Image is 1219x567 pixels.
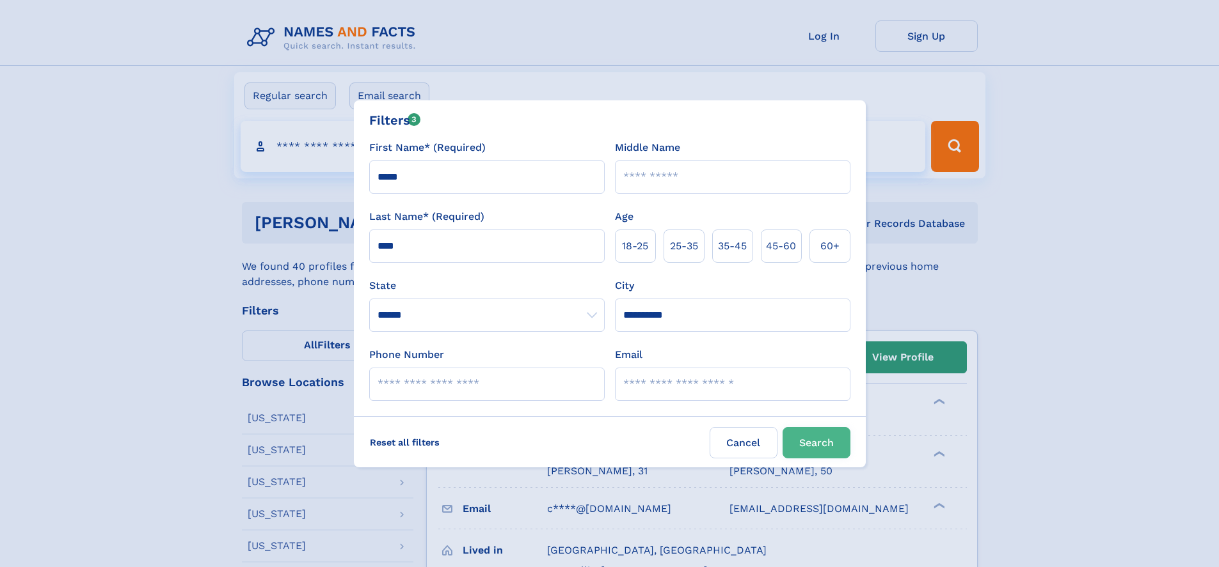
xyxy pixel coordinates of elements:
[710,427,777,458] label: Cancel
[369,209,484,224] label: Last Name* (Required)
[766,238,796,254] span: 45‑60
[820,238,840,254] span: 60+
[362,427,448,458] label: Reset all filters
[718,238,747,254] span: 35‑45
[615,209,633,224] label: Age
[670,238,698,254] span: 25‑35
[369,278,605,293] label: State
[369,140,486,155] label: First Name* (Required)
[615,347,642,362] label: Email
[615,278,634,293] label: City
[622,238,648,254] span: 18‑25
[369,111,421,130] div: Filters
[615,140,680,155] label: Middle Name
[369,347,444,362] label: Phone Number
[783,427,850,458] button: Search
